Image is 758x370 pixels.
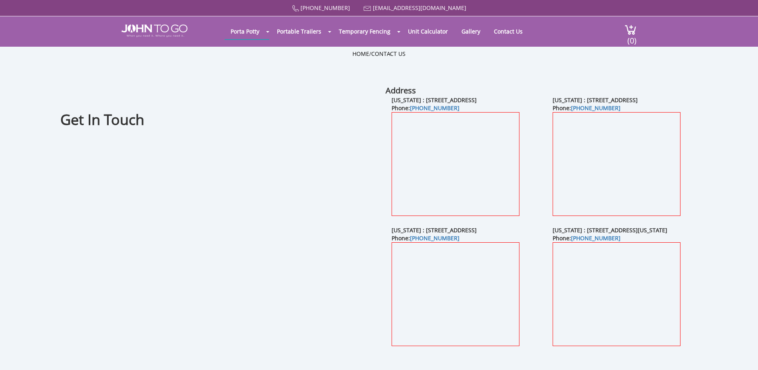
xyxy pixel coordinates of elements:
b: Address [386,85,416,96]
h1: Get In Touch [60,110,376,130]
a: Home [352,50,369,57]
a: [PHONE_NUMBER] [410,104,460,112]
a: Portable Trailers [271,24,327,39]
a: [EMAIL_ADDRESS][DOMAIN_NAME] [373,4,466,12]
img: cart a [625,24,637,35]
a: Contact Us [488,24,529,39]
b: [US_STATE] : [STREET_ADDRESS][US_STATE] [553,226,667,234]
a: Contact Us [371,50,406,57]
b: Phone: [392,234,460,242]
a: [PHONE_NUMBER] [571,104,621,112]
a: [PHONE_NUMBER] [571,234,621,242]
b: [US_STATE] : [STREET_ADDRESS] [392,226,477,234]
a: Temporary Fencing [333,24,396,39]
img: Mail [364,6,371,11]
b: [US_STATE] : [STREET_ADDRESS] [392,96,477,104]
b: Phone: [553,234,621,242]
ul: / [352,50,406,58]
b: Phone: [553,104,621,112]
b: [US_STATE] : [STREET_ADDRESS] [553,96,638,104]
button: Live Chat [726,338,758,370]
a: [PHONE_NUMBER] [410,234,460,242]
a: Unit Calculator [402,24,454,39]
img: Call [292,5,299,12]
a: [PHONE_NUMBER] [300,4,350,12]
span: (0) [627,29,637,46]
a: Porta Potty [225,24,265,39]
a: Gallery [456,24,486,39]
img: JOHN to go [121,24,187,37]
b: Phone: [392,104,460,112]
